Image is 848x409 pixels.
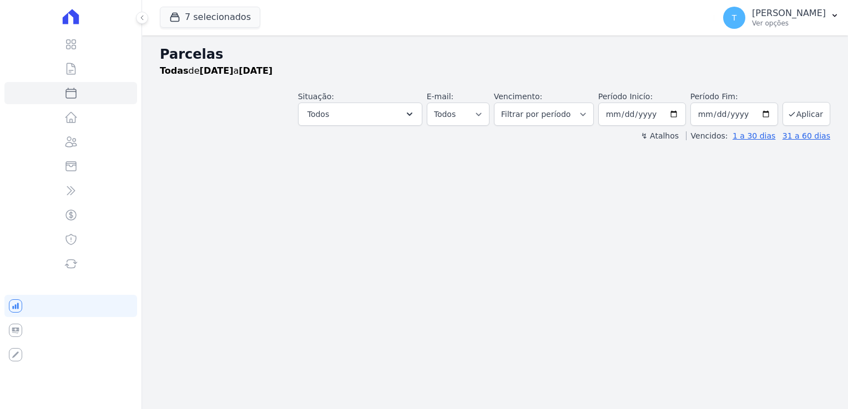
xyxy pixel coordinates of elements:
label: ↯ Atalhos [641,131,679,140]
label: E-mail: [427,92,454,101]
label: Situação: [298,92,334,101]
button: T [PERSON_NAME] Ver opções [714,2,848,33]
p: Ver opções [752,19,826,28]
h2: Parcelas [160,44,830,64]
p: [PERSON_NAME] [752,8,826,19]
a: 1 a 30 dias [733,131,775,140]
button: Aplicar [783,102,830,126]
strong: [DATE] [200,65,234,76]
a: 31 a 60 dias [783,131,830,140]
p: de a [160,64,272,78]
button: Todos [298,103,422,126]
label: Vencidos: [686,131,728,140]
label: Período Fim: [690,91,778,103]
span: Todos [307,108,329,121]
button: 7 selecionados [160,7,260,28]
label: Vencimento: [494,92,542,101]
strong: Todas [160,65,189,76]
strong: [DATE] [239,65,272,76]
label: Período Inicío: [598,92,653,101]
span: T [732,14,737,22]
